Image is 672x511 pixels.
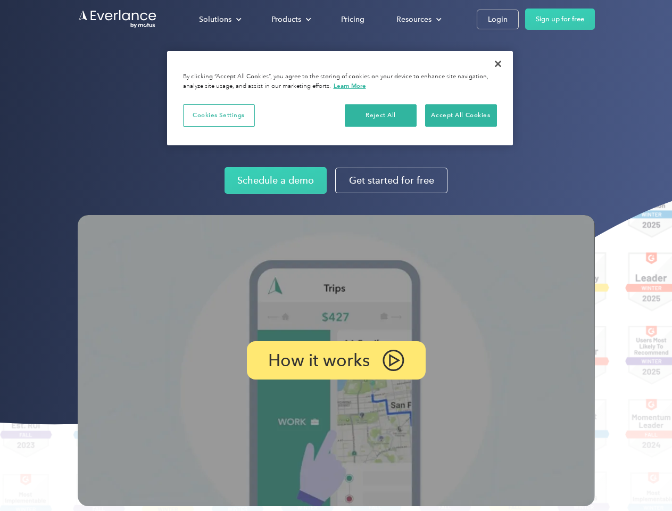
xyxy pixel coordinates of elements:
div: Products [271,13,301,26]
div: Privacy [167,51,513,145]
button: Cookies Settings [183,104,255,127]
a: Login [477,10,519,29]
input: Submit [78,63,132,86]
div: Resources [386,10,450,29]
div: Solutions [188,10,250,29]
button: Accept All Cookies [425,104,497,127]
div: Pricing [341,13,364,26]
a: Go to homepage [78,9,157,29]
button: Close [486,52,510,76]
div: Cookie banner [167,51,513,145]
a: More information about your privacy, opens in a new tab [334,82,366,89]
div: Products [261,10,320,29]
a: Sign up for free [525,9,595,30]
a: Pricing [330,10,375,29]
a: Schedule a demo [225,167,327,194]
div: Resources [396,13,432,26]
button: Reject All [345,104,417,127]
a: Get started for free [335,168,447,193]
div: By clicking “Accept All Cookies”, you agree to the storing of cookies on your device to enhance s... [183,72,497,91]
p: How it works [268,354,370,367]
div: Solutions [199,13,231,26]
div: Login [488,13,508,26]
